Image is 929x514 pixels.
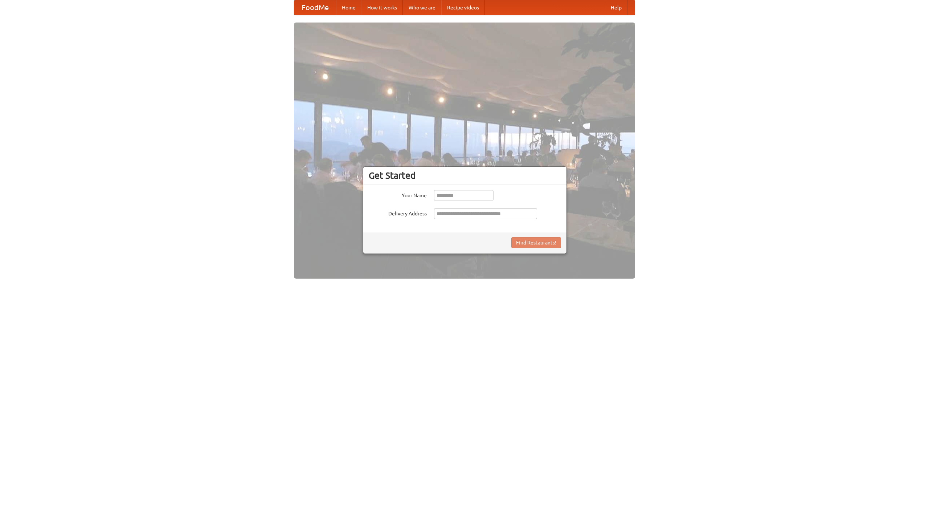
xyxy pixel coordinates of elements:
h3: Get Started [369,170,561,181]
button: Find Restaurants! [511,237,561,248]
a: Who we are [403,0,441,15]
label: Your Name [369,190,427,199]
a: Home [336,0,361,15]
label: Delivery Address [369,208,427,217]
a: Recipe videos [441,0,485,15]
a: How it works [361,0,403,15]
a: FoodMe [294,0,336,15]
a: Help [605,0,627,15]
